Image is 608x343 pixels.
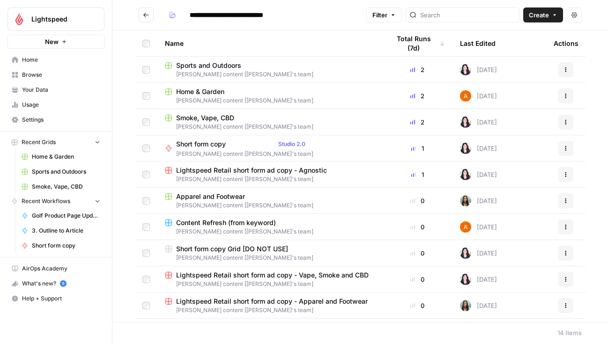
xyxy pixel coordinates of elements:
a: Short form copyStudio 2.0[PERSON_NAME] content [[PERSON_NAME]'s team] [165,139,375,158]
button: Filter [366,7,402,22]
span: Settings [22,116,100,124]
span: Usage [22,101,100,109]
text: 5 [62,281,64,286]
span: Sports and Outdoors [176,61,241,70]
div: 0 [390,222,445,232]
a: Browse [7,67,104,82]
a: Lightspeed Retail short form ad copy - Vape, Smoke and CBD[PERSON_NAME] content [[PERSON_NAME]'s ... [165,270,375,288]
span: Create [529,10,549,20]
span: Smoke, Vape, CBD [176,113,234,123]
span: Recent Grids [22,138,56,146]
button: What's new? 5 [7,276,104,291]
a: Smoke, Vape, CBD[PERSON_NAME] content [[PERSON_NAME]'s team] [165,113,375,131]
img: wdke7mwtj0nxznpffym0k1wpceu2 [460,143,471,154]
div: 1 [390,144,445,153]
span: Short form copy [176,139,270,149]
img: 6c0mqo3yg1s9t43vyshj80cpl9tb [460,195,471,206]
a: Your Data [7,82,104,97]
div: 0 [390,275,445,284]
span: Home [22,56,100,64]
div: Actions [554,30,578,56]
span: Sports and Outdoors [32,168,100,176]
span: Browse [22,71,100,79]
img: n7ufqqrt5jcwspw4pce0myp7nhj2 [460,90,471,102]
span: 3. Outline to Article [32,226,100,235]
div: 0 [390,196,445,205]
span: [PERSON_NAME] content [[PERSON_NAME]'s team] [165,175,375,183]
button: Help + Support [7,291,104,306]
a: Home [7,52,104,67]
button: Go back [139,7,154,22]
span: [PERSON_NAME] content [[PERSON_NAME]'s team] [176,150,313,158]
div: [DATE] [460,221,497,233]
span: [PERSON_NAME] content [[PERSON_NAME]'s team] [165,306,375,314]
span: Home & Garden [176,87,224,96]
img: n7ufqqrt5jcwspw4pce0myp7nhj2 [460,221,471,233]
div: [DATE] [460,274,497,285]
span: Your Data [22,86,100,94]
a: Lightspeed Retail short form ad copy - Apparel and Footwear[PERSON_NAME] content [[PERSON_NAME]'s... [165,297,375,314]
div: 0 [390,248,445,258]
div: What's new? [8,277,104,291]
span: Help + Support [22,294,100,303]
span: Golf Product Page Update [32,212,100,220]
span: [PERSON_NAME] content [[PERSON_NAME]'s team] [165,227,375,236]
a: Apparel and Footwear[PERSON_NAME] content [[PERSON_NAME]'s team] [165,192,375,210]
div: 1 [390,170,445,179]
a: Short form copy Grid [DO NOT USE][PERSON_NAME] content [[PERSON_NAME]'s team] [165,244,375,262]
a: 3. Outline to Article [17,223,104,238]
span: Lightspeed Retail short form ad copy - Agnostic [176,166,327,175]
input: Search [420,10,515,20]
img: 6c0mqo3yg1s9t43vyshj80cpl9tb [460,300,471,311]
img: wdke7mwtj0nxznpffym0k1wpceu2 [460,169,471,180]
span: [PERSON_NAME] content [[PERSON_NAME]'s team] [165,254,375,262]
a: Lightspeed Retail short form ad copy - Agnostic[PERSON_NAME] content [[PERSON_NAME]'s team] [165,166,375,183]
span: [PERSON_NAME] content [[PERSON_NAME]'s team] [165,280,375,288]
span: Lightspeed [31,15,88,24]
span: Short form copy Grid [DO NOT USE] [176,244,288,254]
a: Settings [7,112,104,127]
div: Total Runs (7d) [390,30,445,56]
span: Filter [372,10,387,20]
a: Content Refresh (from keyword)[PERSON_NAME] content [[PERSON_NAME]'s team] [165,218,375,236]
img: Lightspeed Logo [11,11,28,28]
span: Studio 2.0 [278,140,305,148]
div: [DATE] [460,64,497,75]
span: Content Refresh (from keyword) [176,218,276,227]
span: [PERSON_NAME] content [[PERSON_NAME]'s team] [165,96,375,105]
img: wdke7mwtj0nxznpffym0k1wpceu2 [460,274,471,285]
img: wdke7mwtj0nxznpffym0k1wpceu2 [460,248,471,259]
a: Sports and Outdoors[PERSON_NAME] content [[PERSON_NAME]'s team] [165,61,375,79]
div: [DATE] [460,169,497,180]
span: [PERSON_NAME] content [[PERSON_NAME]'s team] [165,123,375,131]
a: Golf Product Page Update [17,208,104,223]
div: [DATE] [460,117,497,128]
div: [DATE] [460,248,497,259]
button: New [7,35,104,49]
a: AirOps Academy [7,261,104,276]
a: Smoke, Vape, CBD [17,179,104,194]
a: Sports and Outdoors [17,164,104,179]
span: Home & Garden [32,153,100,161]
div: [DATE] [460,90,497,102]
button: Recent Workflows [7,194,104,208]
a: Short form copy [17,238,104,253]
span: New [45,37,59,46]
span: [PERSON_NAME] content [[PERSON_NAME]'s team] [165,201,375,210]
span: [PERSON_NAME] content [[PERSON_NAME]'s team] [165,70,375,79]
div: Name [165,30,375,56]
span: Recent Workflows [22,197,70,205]
button: Workspace: Lightspeed [7,7,104,31]
a: 5 [60,280,67,287]
a: Usage [7,97,104,112]
div: [DATE] [460,195,497,206]
div: 2 [390,91,445,101]
div: Last Edited [460,30,496,56]
div: 2 [390,117,445,127]
div: 14 Items [557,328,582,337]
img: wdke7mwtj0nxznpffym0k1wpceu2 [460,64,471,75]
span: Apparel and Footwear [176,192,245,201]
span: Short form copy [32,241,100,250]
div: [DATE] [460,143,497,154]
div: 2 [390,65,445,74]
